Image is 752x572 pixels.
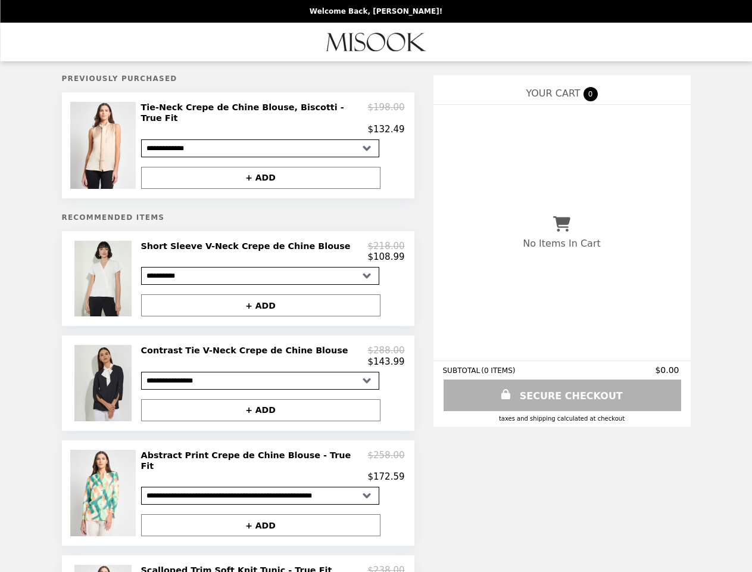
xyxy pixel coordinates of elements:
p: $198.00 [367,102,404,124]
img: Tie-Neck Crepe de Chine Blouse, Biscotti - True Fit [70,102,138,189]
span: SUBTOTAL [443,366,482,375]
button: + ADD [141,399,380,421]
h5: Previously Purchased [62,74,414,83]
div: Taxes and Shipping calculated at checkout [443,415,681,422]
span: 0 [583,87,598,101]
img: Abstract Print Crepe de Chine Blouse - True Fit [70,450,138,537]
select: Select a product variant [141,139,379,157]
p: $218.00 [367,241,404,251]
p: $172.59 [367,471,404,482]
h2: Tie-Neck Crepe de Chine Blouse, Biscotti - True Fit [141,102,368,124]
h2: Short Sleeve V-Neck Crepe de Chine Blouse [141,241,355,251]
button: + ADD [141,167,380,189]
select: Select a product variant [141,267,379,285]
button: + ADD [141,294,380,316]
p: $258.00 [367,450,404,472]
span: ( 0 ITEMS ) [481,366,515,375]
select: Select a product variant [141,372,379,390]
select: Select a product variant [141,487,379,505]
img: Contrast Tie V-Neck Crepe de Chine Blouse [74,345,135,421]
h5: Recommended Items [62,213,414,222]
button: + ADD [141,514,380,536]
p: No Items In Cart [523,238,600,249]
h2: Abstract Print Crepe de Chine Blouse - True Fit [141,450,368,472]
p: $132.49 [367,124,404,135]
img: Brand Logo [326,30,426,54]
p: $288.00 [367,345,404,356]
img: Short Sleeve V-Neck Crepe de Chine Blouse [74,241,135,316]
p: $143.99 [367,356,404,367]
p: Welcome Back, [PERSON_NAME]! [310,7,442,15]
p: $108.99 [367,251,404,262]
h2: Contrast Tie V-Neck Crepe de Chine Blouse [141,345,353,356]
span: $0.00 [655,365,681,375]
span: YOUR CART [526,88,580,99]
